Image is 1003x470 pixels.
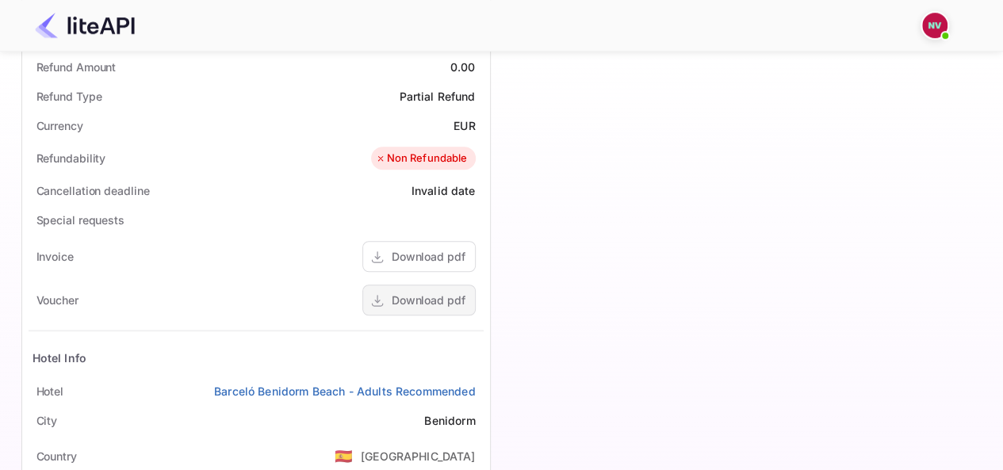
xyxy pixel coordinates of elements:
[33,350,87,366] div: Hotel Info
[36,59,117,75] div: Refund Amount
[36,88,102,105] div: Refund Type
[36,212,124,228] div: Special requests
[450,59,476,75] div: 0.00
[36,448,77,464] div: Country
[424,412,475,429] div: Benidorm
[375,151,467,166] div: Non Refundable
[922,13,947,38] img: Nicholas Valbusa
[36,292,78,308] div: Voucher
[392,248,465,265] div: Download pdf
[36,117,83,134] div: Currency
[214,383,475,399] a: Barceló Benidorm Beach - Adults Recommended
[335,441,353,470] span: United States
[36,150,106,166] div: Refundability
[36,412,58,429] div: City
[454,117,475,134] div: EUR
[412,182,476,199] div: Invalid date
[36,182,150,199] div: Cancellation deadline
[36,383,64,399] div: Hotel
[36,248,74,265] div: Invoice
[399,88,475,105] div: Partial Refund
[392,292,465,308] div: Download pdf
[35,13,135,38] img: LiteAPI Logo
[361,448,476,464] div: [GEOGRAPHIC_DATA]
